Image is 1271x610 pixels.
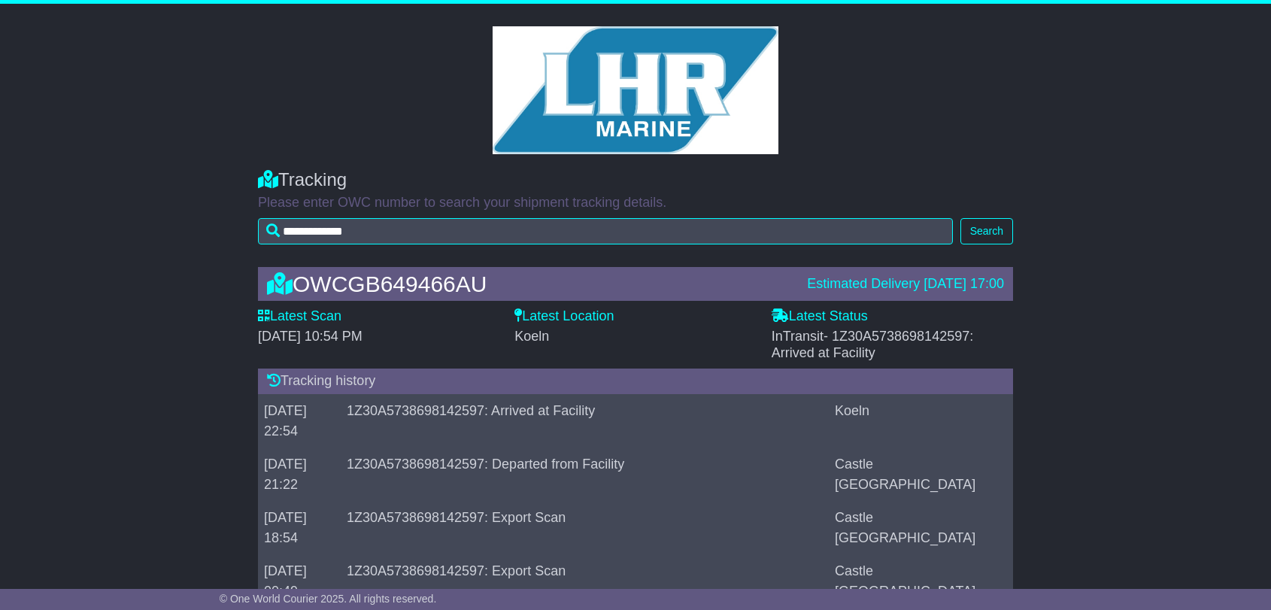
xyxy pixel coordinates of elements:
span: [DATE] 10:54 PM [258,329,362,344]
td: 1Z30A5738698142597: Departed from Facility [341,448,829,501]
td: Castle [GEOGRAPHIC_DATA] [829,448,1013,501]
span: © One World Courier 2025. All rights reserved. [220,593,437,605]
div: Tracking [258,169,1013,191]
td: [DATE] 18:54 [258,501,341,554]
td: [DATE] 22:54 [258,394,341,448]
td: [DATE] 00:49 [258,554,341,608]
td: 1Z30A5738698142597: Export Scan [341,501,829,554]
span: InTransit [772,329,974,360]
label: Latest Location [514,308,614,325]
div: Estimated Delivery [DATE] 17:00 [807,276,1004,293]
span: Koeln [514,329,549,344]
td: Castle [GEOGRAPHIC_DATA] [829,554,1013,608]
button: Search [960,218,1013,244]
td: Koeln [829,394,1013,448]
td: 1Z30A5738698142597: Export Scan [341,554,829,608]
td: [DATE] 21:22 [258,448,341,501]
label: Latest Status [772,308,868,325]
p: Please enter OWC number to search your shipment tracking details. [258,195,1013,211]
td: Castle [GEOGRAPHIC_DATA] [829,501,1013,554]
label: Latest Scan [258,308,341,325]
img: GetCustomerLogo [493,26,778,154]
td: 1Z30A5738698142597: Arrived at Facility [341,394,829,448]
span: - 1Z30A5738698142597: Arrived at Facility [772,329,974,360]
div: OWCGB649466AU [259,272,799,296]
div: Tracking history [258,369,1013,394]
